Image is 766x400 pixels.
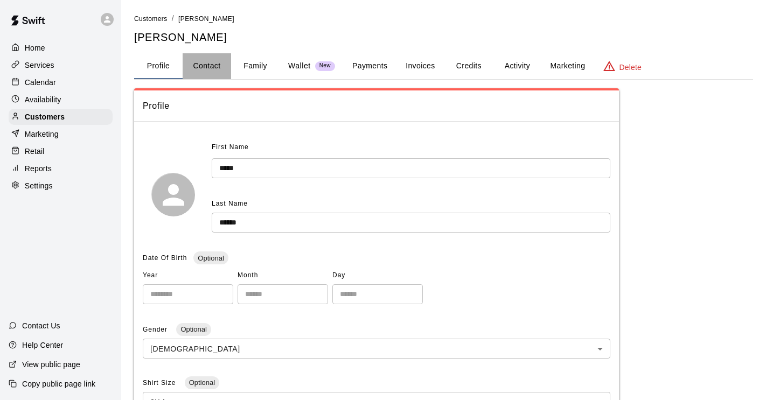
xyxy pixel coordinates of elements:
p: Marketing [25,129,59,139]
span: Year [143,267,233,284]
span: Date Of Birth [143,254,187,262]
a: Home [9,40,113,56]
button: Payments [344,53,396,79]
span: First Name [212,139,249,156]
span: Optional [176,325,211,333]
span: Last Name [212,200,248,207]
p: Settings [25,180,53,191]
button: Credits [444,53,493,79]
button: Family [231,53,280,79]
button: Activity [493,53,541,79]
p: Calendar [25,77,56,88]
p: Customers [25,111,65,122]
p: Help Center [22,340,63,350]
div: basic tabs example [134,53,753,79]
a: Calendar [9,74,113,90]
p: Services [25,60,54,71]
a: Reports [9,160,113,177]
a: Availability [9,92,113,108]
p: View public page [22,359,80,370]
nav: breadcrumb [134,13,753,25]
a: Retail [9,143,113,159]
span: New [315,62,335,69]
li: / [172,13,174,24]
span: Gender [143,326,170,333]
span: Optional [193,254,228,262]
p: Copy public page link [22,378,95,389]
button: Invoices [396,53,444,79]
a: Customers [9,109,113,125]
span: Optional [185,378,219,387]
button: Contact [183,53,231,79]
span: Customers [134,15,168,23]
p: Availability [25,94,61,105]
p: Home [25,43,45,53]
a: Services [9,57,113,73]
a: Customers [134,14,168,23]
h5: [PERSON_NAME] [134,30,753,45]
a: Marketing [9,126,113,142]
button: Marketing [541,53,594,79]
span: Day [332,267,423,284]
p: Reports [25,163,52,174]
span: Month [238,267,328,284]
p: Contact Us [22,320,60,331]
a: Settings [9,178,113,194]
div: [DEMOGRAPHIC_DATA] [143,339,610,359]
span: Shirt Size [143,379,178,387]
p: Delete [619,62,642,73]
p: Retail [25,146,45,157]
p: Wallet [288,60,311,72]
span: [PERSON_NAME] [178,15,234,23]
span: Profile [143,99,610,113]
button: Profile [134,53,183,79]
